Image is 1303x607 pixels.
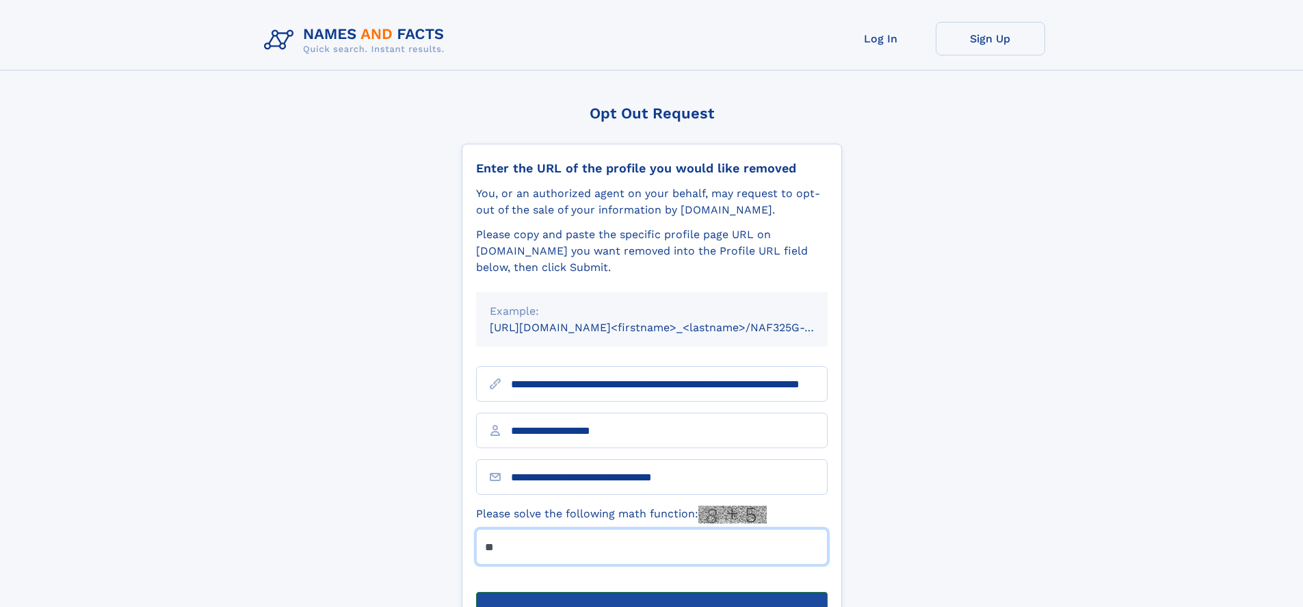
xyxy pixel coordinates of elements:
img: Logo Names and Facts [259,22,456,59]
div: You, or an authorized agent on your behalf, may request to opt-out of the sale of your informatio... [476,185,828,218]
div: Opt Out Request [462,105,842,122]
div: Example: [490,303,814,320]
div: Please copy and paste the specific profile page URL on [DOMAIN_NAME] you want removed into the Pr... [476,227,828,276]
label: Please solve the following math function: [476,506,767,524]
div: Enter the URL of the profile you would like removed [476,161,828,176]
small: [URL][DOMAIN_NAME]<firstname>_<lastname>/NAF325G-xxxxxxxx [490,321,854,334]
a: Log In [826,22,936,55]
a: Sign Up [936,22,1045,55]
